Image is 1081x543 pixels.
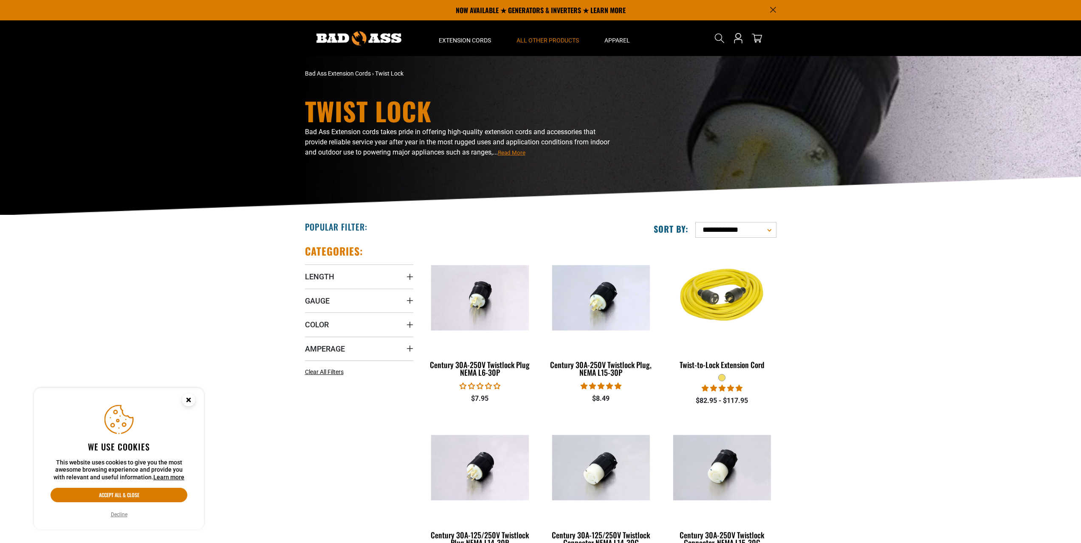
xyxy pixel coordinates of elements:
[305,320,329,329] span: Color
[34,388,204,530] aside: Cookie Consent
[426,361,534,376] div: Century 30A-250V Twistlock Plug NEMA L6-30P
[498,149,525,156] span: Read More
[547,245,655,381] a: Century 30A-250V Twistlock Plug, NEMA L15-30P Century 30A-250V Twistlock Plug, NEMA L15-30P
[316,31,401,45] img: Bad Ass Extension Cords
[702,384,742,392] span: 5.00 stars
[547,361,655,376] div: Century 30A-250V Twistlock Plug, NEMA L15-30P
[713,31,726,45] summary: Search
[375,70,404,77] span: Twist Lock
[669,249,776,346] img: yellow
[517,37,579,44] span: All Other Products
[654,223,689,234] label: Sort by:
[305,272,334,281] span: Length
[108,510,130,519] button: Decline
[669,435,776,501] img: Century 30A-250V Twistlock Connector, NEMA L15-30C
[439,37,491,44] span: Extension Cords
[305,312,413,336] summary: Color
[460,382,500,390] span: 0.00 stars
[426,435,533,501] img: Century 30A-125/250V Twistlock Plug NEMA L14-30P
[305,245,364,258] h2: Categories:
[51,441,187,452] h2: We use cookies
[305,70,371,77] a: Bad Ass Extension Cords
[51,488,187,502] button: Accept all & close
[305,296,330,306] span: Gauge
[668,245,776,374] a: yellow Twist-to-Lock Extension Cord
[504,20,592,56] summary: All Other Products
[305,337,413,360] summary: Amperage
[372,70,374,77] span: ›
[153,474,184,481] a: Learn more
[51,459,187,481] p: This website uses cookies to give you the most awesome browsing experience and provide you with r...
[305,344,345,354] span: Amperage
[305,98,615,124] h1: Twist Lock
[547,394,655,404] div: $8.49
[426,265,533,330] img: Century 30A-250V Twistlock Plug NEMA L6-30P
[305,69,615,78] nav: breadcrumbs
[305,289,413,312] summary: Gauge
[305,264,413,288] summary: Length
[305,368,347,377] a: Clear All Filters
[592,20,643,56] summary: Apparel
[604,37,630,44] span: Apparel
[668,361,776,369] div: Twist-to-Lock Extension Cord
[548,265,655,330] img: Century 30A-250V Twistlock Plug, NEMA L15-30P
[548,435,655,501] img: Century 30A-125/250V Twistlock Connector NEMA L14-30C
[426,20,504,56] summary: Extension Cords
[305,127,615,158] p: Bad Ass Extension cords takes pride in offering high-quality extension cords and accessories that...
[426,394,534,404] div: $7.95
[426,245,534,381] a: Century 30A-250V Twistlock Plug NEMA L6-30P Century 30A-250V Twistlock Plug NEMA L6-30P
[668,396,776,406] div: $82.95 - $117.95
[305,221,367,232] h2: Popular Filter:
[581,382,621,390] span: 5.00 stars
[305,369,344,375] span: Clear All Filters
